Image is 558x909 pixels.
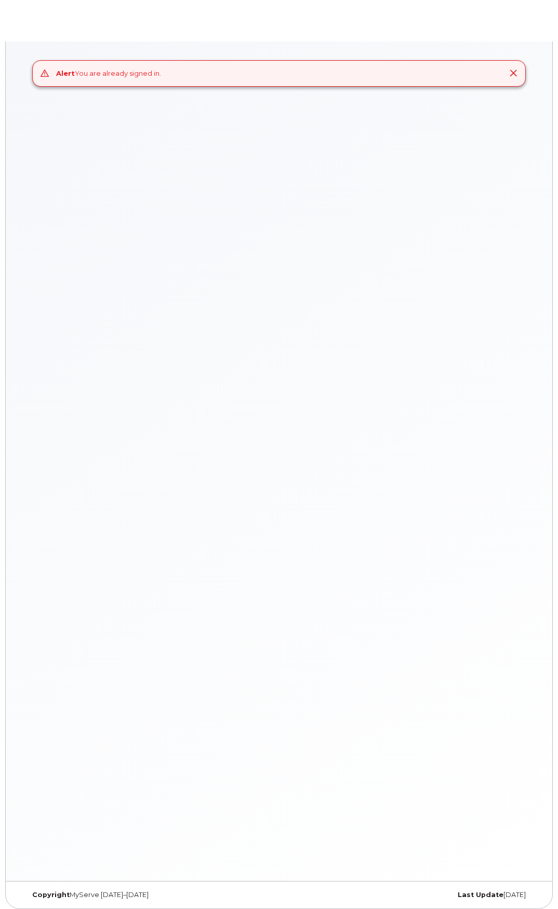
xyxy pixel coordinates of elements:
div: MyServe [DATE]–[DATE] [24,891,279,899]
div: [DATE] [279,891,534,899]
div: You are already signed in. [56,69,161,78]
strong: Last Update [458,891,503,899]
strong: Alert [56,69,75,77]
strong: Copyright [32,891,70,899]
